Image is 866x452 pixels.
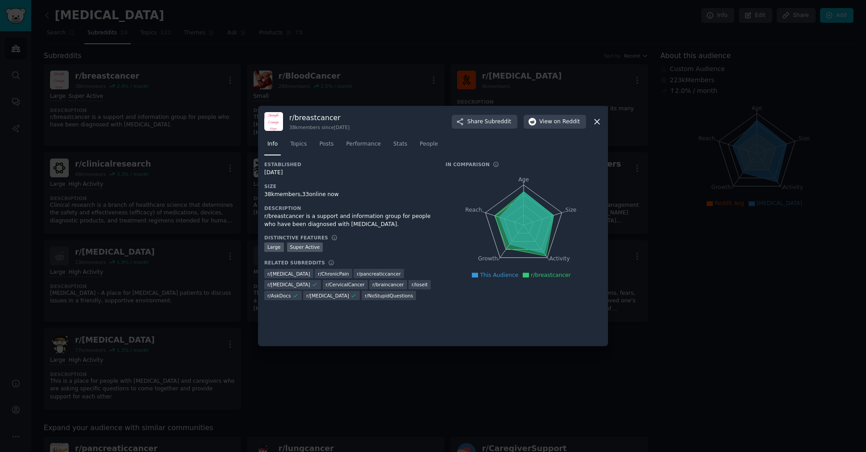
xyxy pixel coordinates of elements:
h3: Established [264,161,433,167]
h3: In Comparison [445,161,490,167]
h3: Size [264,183,433,189]
span: r/ [MEDICAL_DATA] [267,281,310,288]
span: r/ [MEDICAL_DATA] [306,293,349,299]
tspan: Reach [465,207,482,213]
span: on Reddit [554,118,580,126]
div: r/breastcancer is a support and information group for people who have been diagnosed with [MEDICA... [264,213,433,228]
span: r/ CervicalCancer [326,281,365,288]
div: [DATE] [264,169,433,177]
a: Stats [390,137,410,155]
span: View [539,118,580,126]
a: Posts [316,137,337,155]
tspan: Age [518,176,529,183]
a: Info [264,137,281,155]
span: Performance [346,140,381,148]
span: r/ ChronicPain [318,271,349,277]
span: r/ AskDocs [267,293,291,299]
h3: Distinctive Features [264,234,328,241]
span: Info [267,140,278,148]
div: Super Active [287,243,323,252]
tspan: Size [565,207,576,213]
tspan: Growth [478,256,498,262]
button: ShareSubreddit [452,115,517,129]
span: Stats [393,140,407,148]
div: 38k members, 33 online now [264,191,433,199]
span: r/ braincancer [372,281,404,288]
span: Share [467,118,511,126]
div: 38k members since [DATE] [289,124,350,130]
span: Topics [290,140,307,148]
a: Topics [287,137,310,155]
span: Subreddit [485,118,511,126]
h3: r/ breastcancer [289,113,350,122]
button: Viewon Reddit [524,115,586,129]
span: Posts [319,140,333,148]
span: r/ [MEDICAL_DATA] [267,271,310,277]
span: People [420,140,438,148]
a: People [416,137,441,155]
span: r/ NoStupidQuestions [365,293,413,299]
span: r/ loseit [412,281,428,288]
img: breastcancer [264,112,283,131]
span: r/ pancreaticcancer [357,271,401,277]
tspan: Activity [550,256,570,262]
h3: Related Subreddits [264,259,325,266]
h3: Description [264,205,433,211]
span: This Audience [480,272,518,278]
span: r/breastcancer [531,272,570,278]
a: Performance [343,137,384,155]
div: Large [264,243,284,252]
